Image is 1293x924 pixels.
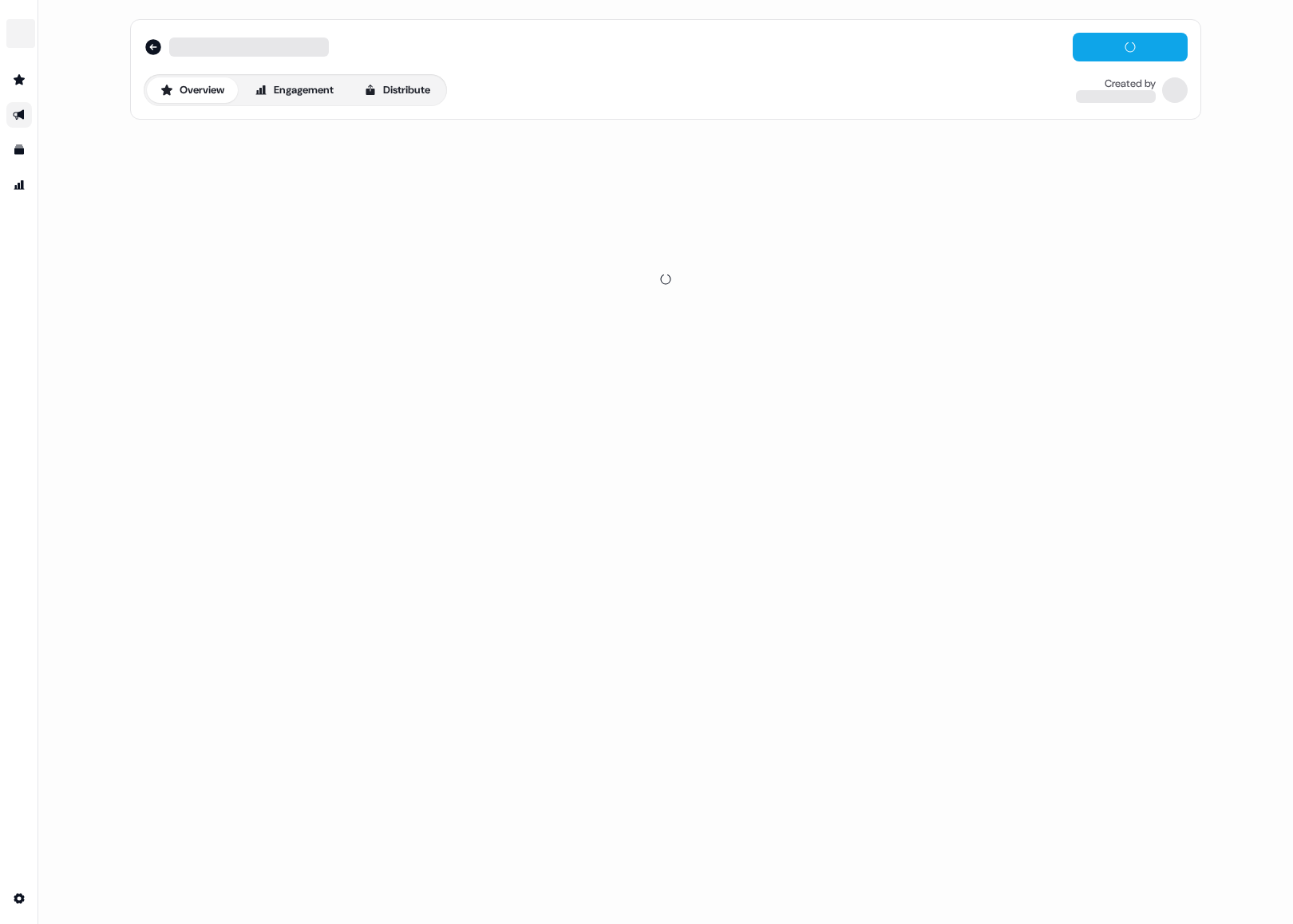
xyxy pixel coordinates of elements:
[6,886,32,911] a: Go to integrations
[6,137,32,163] a: Go to templates
[1105,77,1156,90] div: Created by
[6,172,32,198] a: Go to attribution
[6,67,32,93] a: Go to prospects
[147,77,238,103] button: Overview
[6,102,32,128] a: Go to outbound experience
[350,77,444,103] button: Distribute
[241,77,347,103] button: Engagement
